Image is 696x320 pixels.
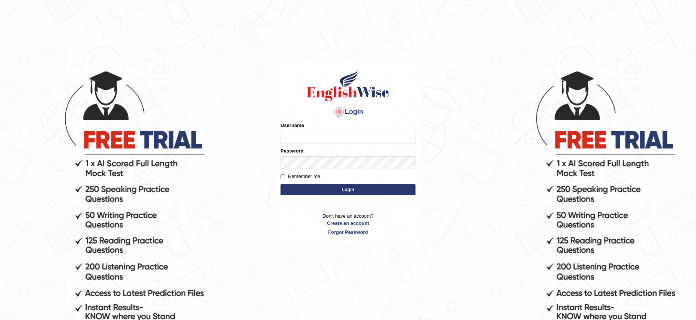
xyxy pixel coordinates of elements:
h4: Login [280,106,415,118]
label: Remember me [280,173,320,180]
label: Username [280,122,304,129]
img: Logo of English Wise sign in for intelligent practice with AI [305,69,391,102]
a: Create an account [280,220,415,227]
button: Login [280,184,415,195]
label: Password [280,147,303,154]
input: Remember me [280,174,285,179]
a: Forgot Password [280,229,415,236]
p: Don't have an account? [280,212,415,236]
